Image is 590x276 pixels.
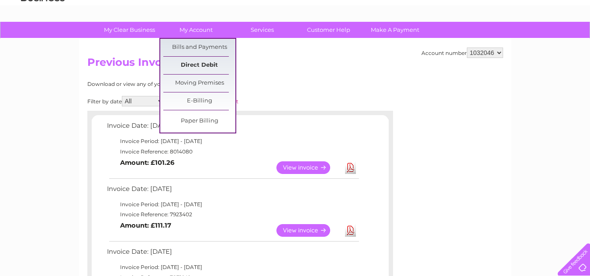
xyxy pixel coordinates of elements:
[105,136,360,147] td: Invoice Period: [DATE] - [DATE]
[160,22,232,38] a: My Account
[87,56,503,73] h2: Previous Invoices
[89,5,502,42] div: Clear Business is a trading name of Verastar Limited (registered in [GEOGRAPHIC_DATA] No. 3667643...
[561,37,582,44] a: Log out
[105,262,360,273] td: Invoice Period: [DATE] - [DATE]
[421,48,503,58] div: Account number
[163,39,235,56] a: Bills and Payments
[226,22,298,38] a: Services
[163,75,235,92] a: Moving Premises
[359,22,431,38] a: Make A Payment
[105,199,360,210] td: Invoice Period: [DATE] - [DATE]
[93,22,166,38] a: My Clear Business
[276,224,341,237] a: View
[87,96,317,106] div: Filter by date
[21,23,65,49] img: logo.png
[120,159,174,167] b: Amount: £101.26
[163,112,235,130] a: Paper Billing
[483,37,509,44] a: Telecoms
[458,37,477,44] a: Energy
[105,209,360,220] td: Invoice Reference: 7923402
[345,224,356,237] a: Download
[87,81,317,87] div: Download or view any of your previous invoices below.
[436,37,453,44] a: Water
[345,161,356,174] a: Download
[514,37,527,44] a: Blog
[105,147,360,157] td: Invoice Reference: 8014080
[120,221,171,229] b: Amount: £111.17
[425,4,486,15] a: 0333 014 3131
[276,161,341,174] a: View
[105,183,360,199] td: Invoice Date: [DATE]
[105,120,360,136] td: Invoice Date: [DATE]
[532,37,553,44] a: Contact
[163,57,235,74] a: Direct Debit
[163,92,235,110] a: E-Billing
[105,246,360,262] td: Invoice Date: [DATE]
[293,22,365,38] a: Customer Help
